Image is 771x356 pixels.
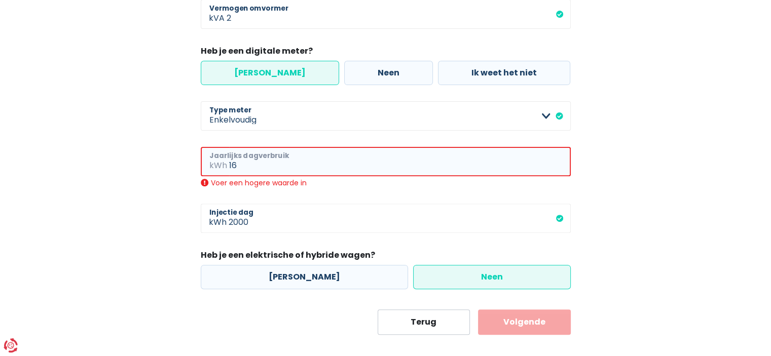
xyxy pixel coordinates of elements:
legend: Heb je een digitale meter? [201,45,571,61]
label: [PERSON_NAME] [201,61,339,85]
label: [PERSON_NAME] [201,265,408,289]
span: kWh [201,204,229,233]
label: Neen [413,265,571,289]
div: Voer een hogere waarde in [201,178,571,187]
label: Ik weet het niet [438,61,570,85]
label: Neen [344,61,433,85]
button: Terug [378,309,470,335]
legend: Heb je een elektrische of hybride wagen? [201,249,571,265]
span: kWh [201,147,229,176]
button: Volgende [478,309,571,335]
